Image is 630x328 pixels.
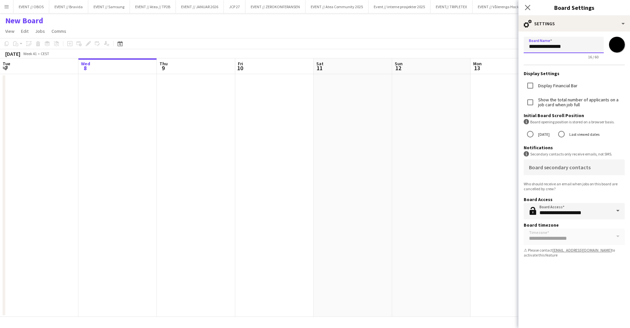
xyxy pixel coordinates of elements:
[524,71,625,76] h3: Display Settings
[52,28,66,34] span: Comms
[3,27,17,35] a: View
[21,28,29,34] span: Edit
[32,27,48,35] a: Jobs
[524,196,625,202] h3: Board Access
[81,61,90,67] span: Wed
[537,129,550,139] label: [DATE]
[524,113,625,118] h3: Initial Board Scroll Position
[5,51,20,57] div: [DATE]
[18,27,31,35] a: Edit
[524,248,625,257] div: ⚠ Please contact to activate this feature
[238,61,243,67] span: Fri
[537,83,577,88] label: Display Financial Bar
[553,248,612,253] a: [EMAIL_ADDRESS][DOMAIN_NAME]
[22,51,38,56] span: Week 41
[5,28,14,34] span: View
[2,64,10,72] span: 7
[368,0,430,13] button: Event // interne prosjekter 2025
[224,0,245,13] button: JCP 27
[5,16,43,26] h1: New Board
[315,64,324,72] span: 11
[395,61,403,67] span: Sun
[13,0,49,13] button: EVENT // OBOS
[88,0,130,13] button: EVENT // Samsung
[568,129,599,139] label: Last viewed dates
[237,64,243,72] span: 10
[80,64,90,72] span: 8
[158,64,168,72] span: 9
[130,0,176,13] button: EVENT // Atea // TP2B
[529,164,591,171] mat-label: Board secondary contacts
[3,61,10,67] span: Tue
[472,0,528,13] button: EVENT // Vålerenga Hockey
[518,16,630,31] div: Settings
[176,0,224,13] button: EVENT // JANUAR 2026
[49,27,69,35] a: Comms
[472,64,482,72] span: 13
[583,54,604,59] span: 16 / 60
[473,61,482,67] span: Mon
[49,0,88,13] button: EVENT // Bravida
[316,61,324,67] span: Sat
[524,222,625,228] h3: Board timezone
[41,51,49,56] div: CEST
[518,3,630,12] h3: Board Settings
[537,97,625,107] label: Show the total number of applicants on a job card when job full
[35,28,45,34] span: Jobs
[524,145,625,151] h3: Notifications
[245,0,305,13] button: EVENT // ZEROKONFERANSEN
[524,181,625,191] div: Who should receive an email when jobs on this board are cancelled by crew?
[305,0,368,13] button: EVENT // Atea Community 2025
[524,151,625,157] div: Secondary contacts only receive emails, not SMS.
[394,64,403,72] span: 12
[430,0,472,13] button: EVENT// TRIPLETEX
[524,119,625,125] div: Board opening position is stored on a browser basis.
[159,61,168,67] span: Thu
